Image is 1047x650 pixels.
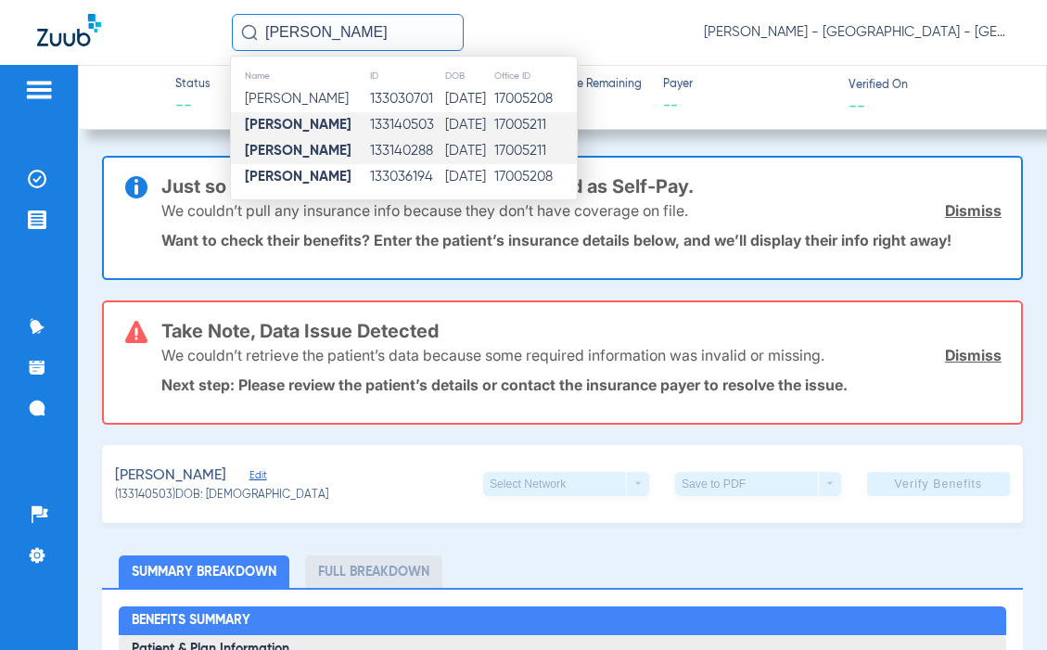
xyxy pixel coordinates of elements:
[119,555,289,588] li: Summary Breakdown
[444,164,492,190] td: [DATE]
[369,164,444,190] td: 133036194
[945,201,1002,220] a: Dismiss
[524,77,642,94] span: Deductible Remaining
[231,66,369,86] th: Name
[369,86,444,112] td: 133030701
[945,346,1002,364] a: Dismiss
[161,231,1002,249] p: Want to check their benefits? Enter the patient’s insurance details below, and we’ll display thei...
[232,14,464,51] input: Search for patients
[161,322,1002,340] h3: Take Note, Data Issue Detected
[175,77,211,94] span: Status
[161,201,688,220] p: We couldn’t pull any insurance info because they don’t have coverage on file.
[704,23,1010,42] span: [PERSON_NAME] - [GEOGRAPHIC_DATA] - [GEOGRAPHIC_DATA] | The Super Dentists
[37,14,101,46] img: Zuub Logo
[493,164,577,190] td: 17005208
[369,66,444,86] th: ID
[444,86,492,112] td: [DATE]
[493,112,577,138] td: 17005211
[369,112,444,138] td: 133140503
[849,96,865,115] span: --
[849,78,1017,95] span: Verified On
[954,561,1047,650] iframe: Chat Widget
[125,176,147,198] img: info-icon
[125,321,147,343] img: error-icon
[249,469,266,487] span: Edit
[493,66,577,86] th: Office ID
[161,376,1002,394] p: Next step: Please review the patient’s details or contact the insurance payer to resolve the issue.
[245,170,351,184] strong: [PERSON_NAME]
[444,138,492,164] td: [DATE]
[663,77,832,94] span: Payer
[444,66,492,86] th: DOB
[444,112,492,138] td: [DATE]
[493,86,577,112] td: 17005208
[241,24,258,41] img: Search Icon
[115,465,226,488] span: [PERSON_NAME]
[663,95,832,118] span: --
[161,346,824,364] p: We couldn’t retrieve the patient’s data because some required information was invalid or missing.
[493,138,577,164] td: 17005211
[161,177,1002,196] h3: Just so you know, this patient is currently listed as Self-Pay.
[24,79,54,101] img: hamburger-icon
[305,555,442,588] li: Full Breakdown
[245,118,351,132] strong: [PERSON_NAME]
[115,488,328,504] span: (133140503) DOB: [DEMOGRAPHIC_DATA]
[245,92,349,106] span: [PERSON_NAME]
[175,95,211,118] span: --
[245,144,351,158] strong: [PERSON_NAME]
[369,138,444,164] td: 133140288
[119,606,1007,636] h2: Benefits Summary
